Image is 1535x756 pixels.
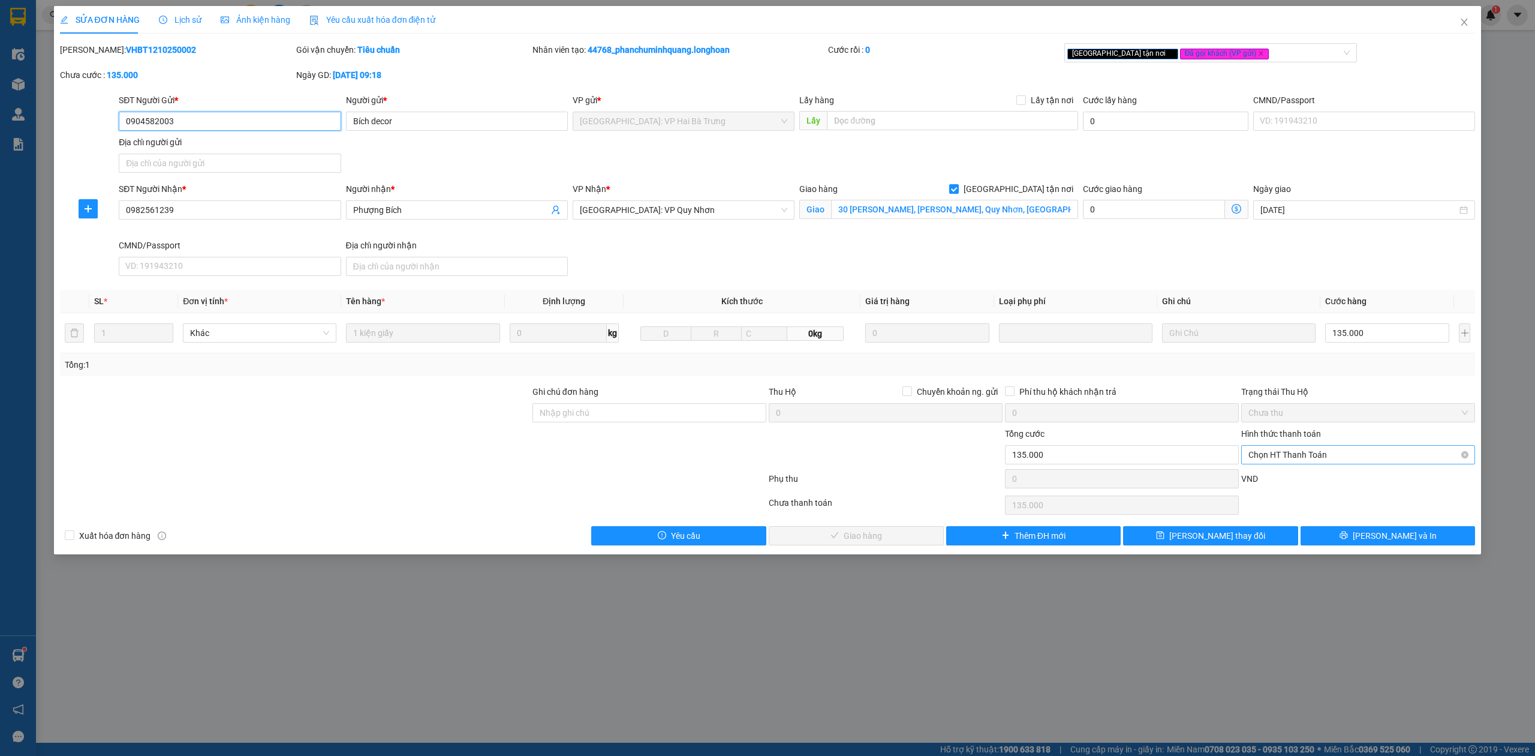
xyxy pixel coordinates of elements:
[1459,17,1469,27] span: close
[221,16,229,24] span: picture
[74,529,156,542] span: Xuất hóa đơn hàng
[591,526,766,545] button: exclamation-circleYêu cầu
[1241,385,1475,398] div: Trạng thái Thu Hộ
[799,95,834,105] span: Lấy hàng
[532,403,766,422] input: Ghi chú đơn hàng
[1459,323,1470,343] button: plus
[831,200,1078,219] input: Giao tận nơi
[1083,112,1248,131] input: Cước lấy hàng
[671,529,700,542] span: Yêu cầu
[1001,531,1010,541] span: plus
[543,296,585,306] span: Định lượng
[60,15,140,25] span: SỬA ĐƠN HÀNG
[296,43,530,56] div: Gói vận chuyển:
[721,296,763,306] span: Kích thước
[865,323,989,343] input: 0
[827,111,1078,130] input: Dọc đường
[640,326,691,341] input: D
[119,94,341,107] div: SĐT Người Gửi
[1123,526,1298,545] button: save[PERSON_NAME] thay đổi
[119,136,341,149] div: Địa chỉ người gửi
[1067,49,1178,59] span: [GEOGRAPHIC_DATA] tận nơi
[158,532,166,540] span: info-circle
[1169,529,1265,542] span: [PERSON_NAME] thay đổi
[787,326,844,341] span: 0kg
[532,43,826,56] div: Nhân viên tạo:
[65,323,84,343] button: delete
[1461,451,1468,458] span: close-circle
[769,526,944,545] button: checkGiao hàng
[573,184,606,194] span: VP Nhận
[60,68,294,82] div: Chưa cước :
[1180,49,1269,59] span: Đã gọi khách (VP gửi)
[573,94,794,107] div: VP gửi
[767,472,1004,493] div: Phụ thu
[1241,429,1321,439] label: Hình thức thanh toán
[1162,323,1316,343] input: Ghi Chú
[1447,6,1481,40] button: Close
[119,154,341,173] input: Địa chỉ của người gửi
[346,296,385,306] span: Tên hàng
[828,43,1062,56] div: Cước rồi :
[60,16,68,24] span: edit
[799,111,827,130] span: Lấy
[767,496,1004,517] div: Chưa thanh toán
[346,323,499,343] input: VD: Bàn, Ghế
[190,324,329,342] span: Khác
[119,182,341,196] div: SĐT Người Nhận
[1015,385,1121,398] span: Phí thu hộ khách nhận trả
[1083,200,1225,219] input: Cước giao hàng
[658,531,666,541] span: exclamation-circle
[309,16,319,25] img: icon
[580,112,787,130] span: Hà Nội: VP Hai Bà Trưng
[1232,204,1241,214] span: dollar-circle
[1340,531,1348,541] span: printer
[1353,529,1437,542] span: [PERSON_NAME] và In
[346,257,568,276] input: Địa chỉ của người nhận
[126,45,196,55] b: VHBT1210250002
[912,385,1003,398] span: Chuyển khoản ng. gửi
[1156,531,1164,541] span: save
[1083,184,1142,194] label: Cước giao hàng
[1083,95,1137,105] label: Cước lấy hàng
[607,323,619,343] span: kg
[94,296,104,306] span: SL
[1157,290,1320,313] th: Ghi chú
[79,199,98,218] button: plus
[183,296,228,306] span: Đơn vị tính
[588,45,730,55] b: 44768_phanchuminhquang.longhoan
[1260,203,1457,217] input: Ngày giao
[119,239,341,252] div: CMND/Passport
[1026,94,1078,107] span: Lấy tận nơi
[1167,50,1173,56] span: close
[346,94,568,107] div: Người gửi
[79,204,97,214] span: plus
[1005,429,1045,439] span: Tổng cước
[346,182,568,196] div: Người nhận
[65,358,592,371] div: Tổng: 1
[865,296,910,306] span: Giá trị hàng
[309,15,436,25] span: Yêu cầu xuất hóa đơn điện tử
[1253,94,1475,107] div: CMND/Passport
[1015,529,1066,542] span: Thêm ĐH mới
[333,70,381,80] b: [DATE] 09:18
[296,68,530,82] div: Ngày GD:
[532,387,598,397] label: Ghi chú đơn hàng
[357,45,400,55] b: Tiêu chuẩn
[1253,184,1291,194] label: Ngày giao
[346,239,568,252] div: Địa chỉ người nhận
[994,290,1157,313] th: Loại phụ phí
[60,43,294,56] div: [PERSON_NAME]:
[865,45,870,55] b: 0
[1241,474,1258,484] span: VND
[107,70,138,80] b: 135.000
[1248,404,1468,422] span: Chưa thu
[691,326,742,341] input: R
[1325,296,1367,306] span: Cước hàng
[221,15,290,25] span: Ảnh kiện hàng
[1248,446,1468,464] span: Chọn HT Thanh Toán
[799,184,838,194] span: Giao hàng
[1301,526,1476,545] button: printer[PERSON_NAME] và In
[946,526,1121,545] button: plusThêm ĐH mới
[741,326,787,341] input: C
